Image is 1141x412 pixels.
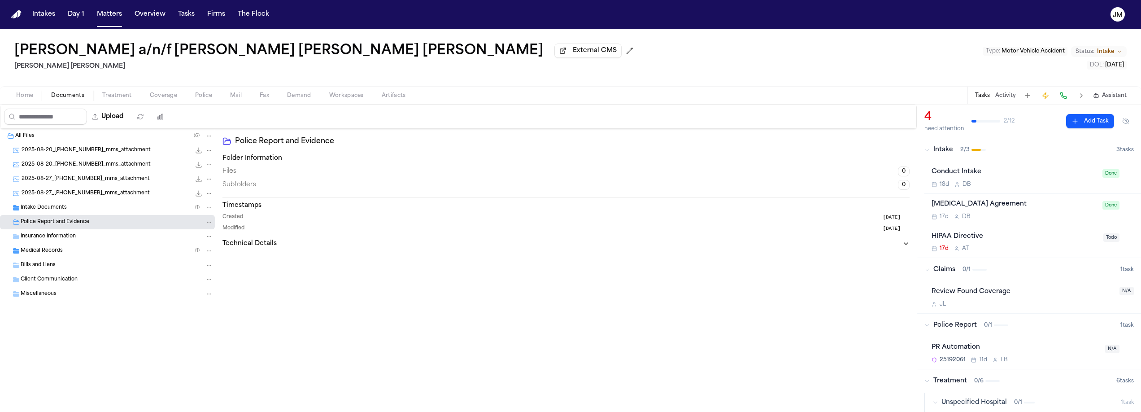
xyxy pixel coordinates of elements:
input: Search files [4,109,87,125]
span: Demand [287,92,311,99]
button: Create Immediate Task [1039,89,1052,102]
span: 0 / 6 [974,377,984,385]
span: D B [962,213,971,220]
span: 0 [898,167,910,176]
span: Treatment [102,92,132,99]
span: All Files [15,132,35,140]
span: 6 task s [1116,377,1134,385]
h3: Timestamps [222,201,910,210]
span: Created [222,214,243,221]
span: ( 1 ) [195,248,200,253]
span: Todo [1103,233,1119,242]
button: External CMS [554,44,622,58]
span: 2025-08-20_[PHONE_NUMBER]_mms_attachment [22,161,151,169]
a: Home [11,10,22,19]
button: Download 2025-08-27_801-441-8328_mms_attachment [194,175,203,184]
span: N/A [1105,345,1119,353]
span: 17d [940,213,949,220]
div: Open task: HIPAA Directive [924,226,1141,258]
span: 17d [940,245,949,252]
span: Miscellaneous [21,290,57,298]
span: Motor Vehicle Accident [1002,48,1065,54]
span: 1 task [1120,322,1134,329]
button: Download 2025-08-27_801-441-8328_mms_attachment [194,189,203,198]
span: Workspaces [329,92,364,99]
button: [DATE] [883,214,910,221]
div: need attention [924,125,964,132]
span: 3 task s [1116,146,1134,153]
button: Make a Call [1057,89,1070,102]
span: 11d [979,356,987,364]
span: Coverage [150,92,177,99]
button: Firms [204,6,229,22]
div: Open task: Review Found Coverage [924,281,1141,313]
span: Subfolders [222,180,256,189]
button: Tasks [174,6,198,22]
span: Police Report [933,321,977,330]
span: Unspecified Hospital [941,398,1007,407]
div: PR Automation [932,342,1100,353]
span: Done [1102,201,1119,210]
button: Matters [93,6,126,22]
button: Assistant [1093,92,1127,99]
span: Files [222,167,236,176]
span: Assistant [1102,92,1127,99]
button: Tasks [975,92,990,99]
span: DOL : [1090,62,1104,68]
span: J L [940,301,946,308]
button: Intakes [29,6,59,22]
span: Artifacts [382,92,406,99]
div: Review Found Coverage [932,287,1114,297]
span: Claims [933,265,955,274]
span: D B [962,181,971,188]
button: Claims0/11task [917,258,1141,281]
span: L B [1001,356,1008,364]
span: ( 1 ) [195,205,200,210]
span: [DATE] [883,225,901,232]
button: Change status from Intake [1071,46,1127,57]
span: Type : [986,48,1000,54]
button: Intake2/33tasks [917,138,1141,162]
button: Police Report0/11task [917,314,1141,337]
span: Client Communication [21,276,78,284]
h3: Technical Details [222,239,277,248]
span: Treatment [933,377,967,386]
span: Intake [1097,48,1114,55]
button: The Flock [234,6,273,22]
h2: Police Report and Evidence [235,136,910,147]
span: 2025-08-27_[PHONE_NUMBER]_mms_attachment [22,190,150,197]
button: Technical Details [222,239,910,248]
span: Insurance Information [21,233,76,241]
span: External CMS [573,46,617,55]
span: Mail [230,92,242,99]
a: Day 1 [64,6,88,22]
div: [MEDICAL_DATA] Agreement [932,199,1097,210]
button: Add Task [1066,114,1114,128]
a: Overview [131,6,169,22]
img: Finch Logo [11,10,22,19]
button: Download 2025-08-20_801-441-8328_mms_attachment [194,160,203,169]
span: 0 / 1 [1014,399,1022,406]
button: Edit Type: Motor Vehicle Accident [983,47,1067,56]
div: 4 [924,110,964,124]
span: Police [195,92,212,99]
span: Home [16,92,33,99]
span: 0 / 1 [984,322,992,329]
button: [DATE] [883,225,910,232]
span: N/A [1119,287,1134,295]
span: 18d [940,181,949,188]
span: 0 [898,180,910,190]
div: Open task: PR Automation [924,337,1141,369]
span: 2 / 3 [960,146,970,153]
span: ( 6 ) [194,133,200,138]
span: Done [1102,169,1119,178]
div: Open task: Conduct Intake [924,162,1141,194]
span: 0 / 1 [962,266,971,273]
span: Intake Documents [21,204,67,212]
div: Conduct Intake [932,167,1097,177]
span: Medical Records [21,247,63,255]
span: [DATE] [883,214,901,221]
